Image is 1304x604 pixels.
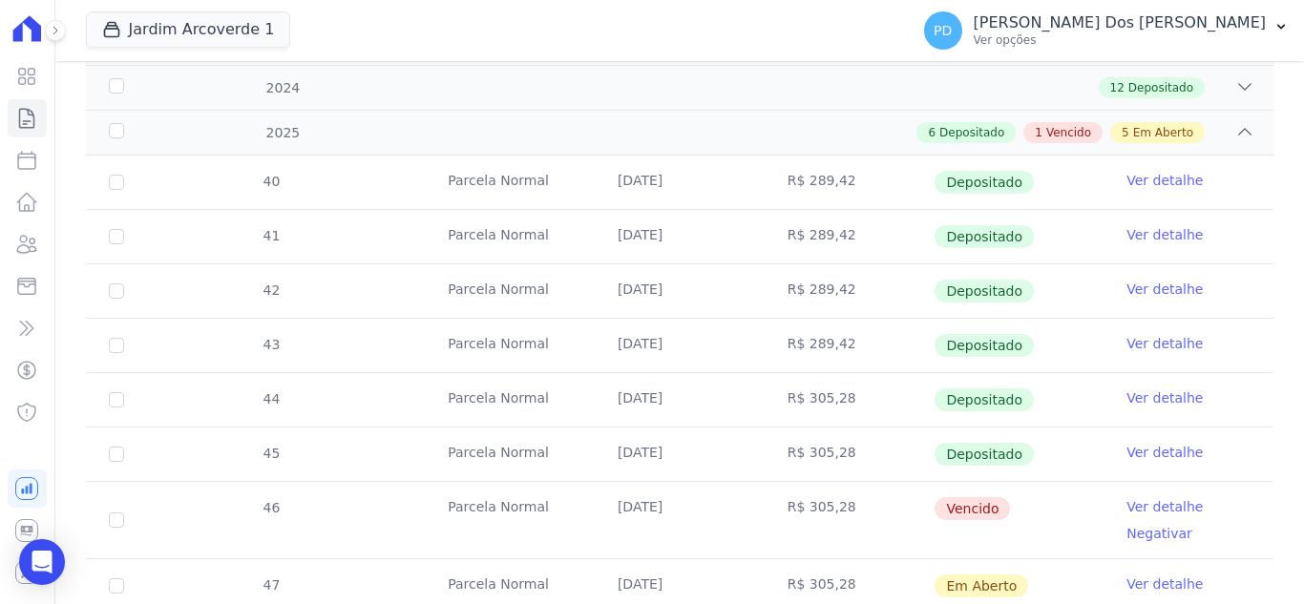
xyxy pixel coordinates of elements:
[262,500,281,515] span: 46
[1126,334,1203,353] a: Ver detalhe
[425,264,595,318] td: Parcela Normal
[109,338,124,353] input: Só é possível selecionar pagamentos em aberto
[1126,388,1203,407] a: Ver detalhe
[939,124,1004,141] span: Depositado
[935,497,1010,520] span: Vencido
[765,319,935,372] td: R$ 289,42
[109,512,124,528] input: default
[935,574,1028,597] span: Em Aberto
[1126,443,1203,462] a: Ver detalhe
[425,156,595,209] td: Parcela Normal
[86,11,291,48] button: Jardim Arcoverde 1
[935,443,1034,466] span: Depositado
[1126,574,1203,594] a: Ver detalhe
[909,4,1304,57] button: PD [PERSON_NAME] Dos [PERSON_NAME] Ver opções
[974,13,1266,32] p: [PERSON_NAME] Dos [PERSON_NAME]
[19,539,65,585] div: Open Intercom Messenger
[1126,526,1192,541] a: Negativar
[262,174,281,189] span: 40
[765,373,935,427] td: R$ 305,28
[974,32,1266,48] p: Ver opções
[595,427,765,481] td: [DATE]
[934,24,952,37] span: PD
[262,337,281,352] span: 43
[928,124,936,141] span: 6
[425,427,595,481] td: Parcela Normal
[765,210,935,263] td: R$ 289,42
[1126,280,1203,299] a: Ver detalhe
[765,427,935,481] td: R$ 305,28
[262,228,281,243] span: 41
[1126,171,1203,190] a: Ver detalhe
[109,392,124,407] input: Só é possível selecionar pagamentos em aberto
[1110,79,1125,96] span: 12
[935,225,1034,248] span: Depositado
[109,283,124,299] input: Só é possível selecionar pagamentos em aberto
[425,210,595,263] td: Parcela Normal
[595,319,765,372] td: [DATE]
[595,210,765,263] td: [DATE]
[1046,124,1091,141] span: Vencido
[935,334,1034,357] span: Depositado
[262,446,281,461] span: 45
[935,388,1034,411] span: Depositado
[425,319,595,372] td: Parcela Normal
[765,482,935,558] td: R$ 305,28
[595,373,765,427] td: [DATE]
[109,229,124,244] input: Só é possível selecionar pagamentos em aberto
[425,482,595,558] td: Parcela Normal
[595,264,765,318] td: [DATE]
[262,282,281,298] span: 42
[109,578,124,594] input: default
[425,373,595,427] td: Parcela Normal
[1122,124,1129,141] span: 5
[595,482,765,558] td: [DATE]
[765,264,935,318] td: R$ 289,42
[1035,124,1042,141] span: 1
[1133,124,1193,141] span: Em Aberto
[1126,497,1203,516] a: Ver detalhe
[1126,225,1203,244] a: Ver detalhe
[109,447,124,462] input: Só é possível selecionar pagamentos em aberto
[595,156,765,209] td: [DATE]
[935,171,1034,194] span: Depositado
[262,577,281,593] span: 47
[935,280,1034,302] span: Depositado
[109,175,124,190] input: Só é possível selecionar pagamentos em aberto
[262,391,281,406] span: 44
[1128,79,1193,96] span: Depositado
[765,156,935,209] td: R$ 289,42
